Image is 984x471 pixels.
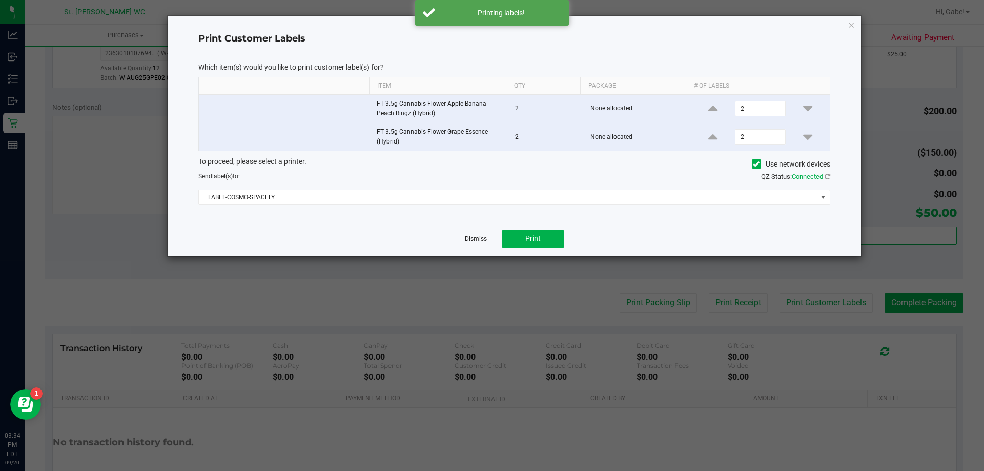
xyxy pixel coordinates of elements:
[580,77,686,95] th: Package
[198,32,830,46] h4: Print Customer Labels
[198,63,830,72] p: Which item(s) would you like to print customer label(s) for?
[752,159,830,170] label: Use network devices
[30,387,43,400] iframe: Resource center unread badge
[369,77,506,95] th: Item
[371,95,509,123] td: FT 3.5g Cannabis Flower Apple Banana Peach Ringz (Hybrid)
[441,8,561,18] div: Printing labels!
[506,77,580,95] th: Qty
[686,77,823,95] th: # of labels
[191,156,838,172] div: To proceed, please select a printer.
[199,190,817,204] span: LABEL-COSMO-SPACELY
[584,123,691,151] td: None allocated
[198,173,240,180] span: Send to:
[761,173,830,180] span: QZ Status:
[509,95,584,123] td: 2
[212,173,233,180] span: label(s)
[525,234,541,242] span: Print
[465,235,487,243] a: Dismiss
[371,123,509,151] td: FT 3.5g Cannabis Flower Grape Essence (Hybrid)
[509,123,584,151] td: 2
[584,95,691,123] td: None allocated
[502,230,564,248] button: Print
[10,389,41,420] iframe: Resource center
[792,173,823,180] span: Connected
